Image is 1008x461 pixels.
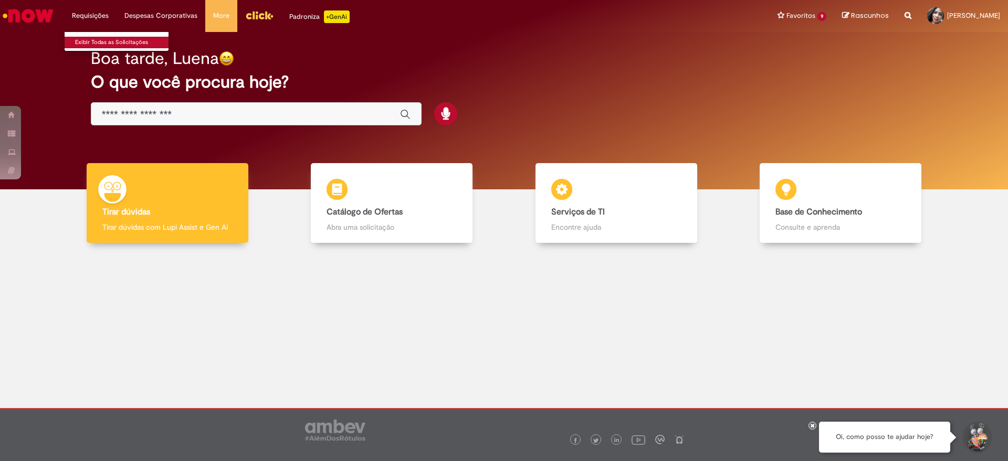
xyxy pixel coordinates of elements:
[102,222,233,232] p: Tirar dúvidas com Lupi Assist e Gen Ai
[504,163,729,243] a: Serviços de TI Encontre ajuda
[775,207,862,217] b: Base de Conhecimento
[819,422,950,453] div: Oi, como posso te ajudar hoje?
[327,207,403,217] b: Catálogo de Ofertas
[961,422,992,453] button: Iniciar Conversa de Suporte
[851,10,889,20] span: Rascunhos
[551,222,681,232] p: Encontre ajuda
[842,11,889,21] a: Rascunhos
[786,10,815,21] span: Favoritos
[91,73,918,91] h2: O que você procura hoje?
[65,37,180,48] a: Exibir Todas as Solicitações
[64,31,169,51] ul: Requisições
[632,433,645,446] img: logo_footer_youtube.png
[675,435,684,444] img: logo_footer_naosei.png
[289,10,350,23] div: Padroniza
[124,10,197,21] span: Despesas Corporativas
[573,438,578,443] img: logo_footer_facebook.png
[551,207,605,217] b: Serviços de TI
[327,222,457,232] p: Abra uma solicitação
[729,163,953,243] a: Base de Conhecimento Consulte e aprenda
[775,222,906,232] p: Consulte e aprenda
[91,49,219,68] h2: Boa tarde, Luena
[102,207,150,217] b: Tirar dúvidas
[593,438,598,443] img: logo_footer_twitter.png
[947,11,1000,20] span: [PERSON_NAME]
[305,420,365,441] img: logo_footer_ambev_rotulo_gray.png
[245,7,274,23] img: click_logo_yellow_360x200.png
[1,5,55,26] img: ServiceNow
[324,10,350,23] p: +GenAi
[219,51,234,66] img: happy-face.png
[614,437,619,444] img: logo_footer_linkedin.png
[280,163,505,243] a: Catálogo de Ofertas Abra uma solicitação
[655,435,665,444] img: logo_footer_workplace.png
[213,10,229,21] span: More
[72,10,109,21] span: Requisições
[817,12,826,21] span: 9
[55,163,280,243] a: Tirar dúvidas Tirar dúvidas com Lupi Assist e Gen Ai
